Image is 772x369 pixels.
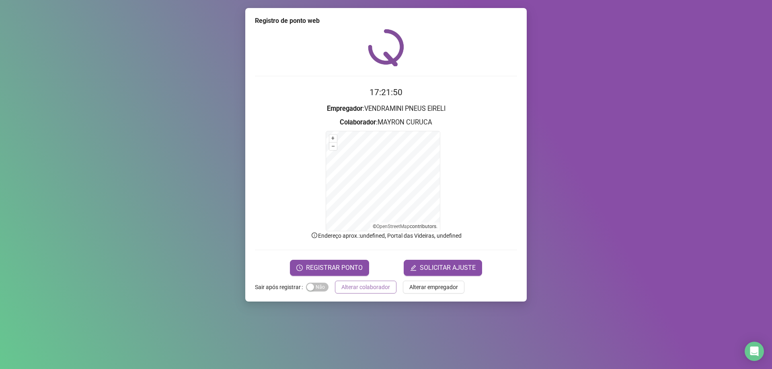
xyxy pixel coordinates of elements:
button: Alterar colaborador [335,281,396,294]
p: Endereço aprox. : undefined, Portal das Videiras, undefined [255,231,517,240]
label: Sair após registrar [255,281,306,294]
strong: Colaborador [340,118,376,126]
span: info-circle [311,232,318,239]
button: editSOLICITAR AJUSTE [404,260,482,276]
span: SOLICITAR AJUSTE [420,263,476,273]
strong: Empregador [327,105,363,112]
span: Alterar colaborador [341,283,390,292]
h3: : MAYRON CURUCA [255,117,517,128]
button: Alterar empregador [403,281,464,294]
span: clock-circle [296,265,303,271]
img: QRPoint [368,29,404,66]
button: – [329,143,337,150]
div: Open Intercom Messenger [745,342,764,361]
div: Registro de ponto web [255,16,517,26]
button: + [329,135,337,142]
h3: : VENDRAMINI PNEUS EIRELI [255,104,517,114]
span: Alterar empregador [409,283,458,292]
button: REGISTRAR PONTO [290,260,369,276]
a: OpenStreetMap [376,224,410,229]
time: 17:21:50 [370,88,402,97]
span: REGISTRAR PONTO [306,263,363,273]
span: edit [410,265,417,271]
li: © contributors. [373,224,437,229]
